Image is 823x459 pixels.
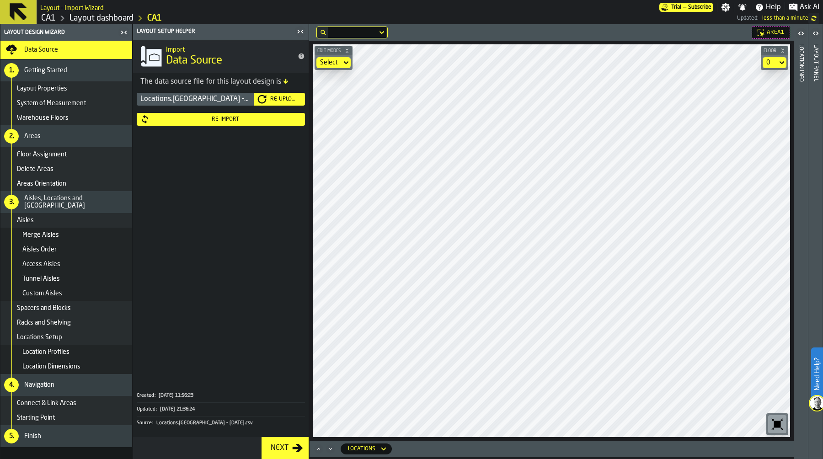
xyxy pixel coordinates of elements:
label: button-toggle-Close me [118,27,130,38]
div: DropdownMenuValue-none [316,57,351,68]
button: Source:Locations.[GEOGRAPHIC_DATA] - [DATE].csv [137,416,305,430]
header: Layout Setup Helper [133,24,309,40]
span: Floor [762,48,778,53]
span: Aisles [17,217,34,224]
li: menu Locations Setup [0,330,132,345]
span: Updated: [737,15,759,21]
span: — [683,4,686,11]
span: Layout Properties [17,85,67,92]
header: Layout Design Wizard [0,24,132,41]
span: Subscribe [688,4,711,11]
div: Layout panel [812,43,819,457]
button: Maximize [313,444,324,454]
li: menu Floor Assignment [0,147,132,162]
span: : [156,406,157,412]
span: Location Profiles [22,348,69,356]
span: Getting Started [24,67,67,74]
li: menu Layout Properties [0,81,132,96]
div: Updated [137,406,159,412]
span: Merge Aisles [22,231,59,239]
li: menu Aisles [0,213,132,228]
button: Updated:[DATE] 21:36:24 [137,403,305,416]
span: Edit Modes [315,48,342,53]
li: menu Aisles, Locations and Bays [0,191,132,213]
li: menu Location Dimensions [0,359,132,374]
span: Finish [24,432,41,440]
header: Layout panel [808,24,823,459]
span: Areas [24,133,41,140]
div: 3. [4,195,19,209]
li: menu Finish [0,425,132,447]
label: button-toggle-Notifications [734,3,751,12]
span: System of Measurement [17,100,86,107]
span: Warehouse Floors [17,114,69,122]
div: Next [267,443,292,454]
label: button-toggle-Help [751,2,785,13]
span: Tunnel Aisles [22,275,60,283]
div: title-Data Source [133,40,309,73]
button: button-Re-Upload [254,93,305,106]
div: DropdownMenuValue-default-floor [766,59,774,66]
div: DropdownMenuValue-none [320,59,338,66]
span: Floor Assignment [17,151,67,158]
li: menu Location Profiles [0,345,132,359]
a: link-to-/wh/i/76e2a128-1b54-4d66-80d4-05ae4c277723/pricing/ [659,3,713,12]
li: menu System of Measurement [0,96,132,111]
li: menu Custom Aisles [0,286,132,301]
div: DropdownMenuValue-locations [341,443,392,454]
span: Starting Point [17,414,55,422]
li: menu Areas [0,125,132,147]
svg: Reset zoom and position [770,417,785,432]
span: [DATE] 11:56:23 [159,393,193,399]
label: button-toggle-undefined [808,13,819,24]
span: Racks and Shelving [17,319,71,326]
div: KeyValueItem-Source [137,416,305,430]
span: Navigation [24,381,54,389]
label: button-toggle-Open [809,26,822,43]
div: KeyValueItem-Updated [137,402,305,416]
span: Data Source [24,46,58,53]
span: Spacers and Blocks [17,304,71,312]
li: menu Delete Areas [0,162,132,176]
li: menu Data Source [0,41,132,59]
div: 5. [4,429,19,443]
header: Location Info [794,24,808,459]
span: Access Aisles [22,261,60,268]
a: link-to-/wh/i/76e2a128-1b54-4d66-80d4-05ae4c277723/designer [69,13,134,23]
label: button-toggle-Open [795,26,807,43]
div: The data source file for this layout design is [140,76,301,87]
li: menu Getting Started [0,59,132,81]
h2: Sub Title [40,3,104,12]
span: 06/10/2025, 21:51:31 [762,15,808,21]
label: button-toggle-Close me [294,26,307,37]
button: Minimize [325,444,336,454]
span: : [152,420,153,426]
a: link-to-/wh/i/76e2a128-1b54-4d66-80d4-05ae4c277723/import/layout/c4e66947-66ed-43bc-86b0-6ac3cfb6... [147,13,162,23]
li: menu Racks and Shelving [0,315,132,330]
div: 4. [4,378,19,392]
span: Ask AI [800,2,819,13]
label: button-toggle-Ask AI [785,2,823,13]
div: DropdownMenuValue-locations [348,446,375,452]
div: DropdownMenuValue-default-floor [763,57,786,68]
a: link-to-/wh/i/76e2a128-1b54-4d66-80d4-05ae4c277723 [41,13,56,23]
li: menu Aisles Order [0,242,132,257]
li: menu Areas Orientation [0,176,132,191]
li: menu Spacers and Blocks [0,301,132,315]
div: Source [137,420,155,426]
div: Menu Subscription [659,3,713,12]
button: button- [315,46,353,55]
li: menu Navigation [0,374,132,396]
span: [DATE] 21:36:24 [160,406,195,412]
li: menu Starting Point [0,411,132,425]
span: Delete Areas [17,165,53,173]
div: button-toolbar-undefined [766,413,788,435]
span: Location Dimensions [22,363,80,370]
button: Created:[DATE] 11:56:23 [137,389,305,402]
div: Re-Import [150,116,301,123]
nav: Breadcrumb [40,13,389,24]
div: 1. [4,63,19,78]
div: Layout Design Wizard [2,29,118,36]
div: Created [137,393,158,399]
